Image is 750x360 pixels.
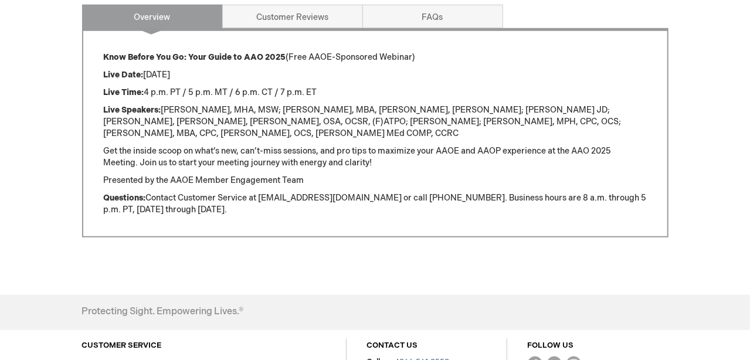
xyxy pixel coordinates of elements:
[104,70,144,80] strong: Live Date:
[528,341,574,350] a: FOLLOW US
[104,104,647,140] p: [PERSON_NAME], MHA, MSW; [PERSON_NAME], MBA, [PERSON_NAME], [PERSON_NAME]; [PERSON_NAME] JD; [PER...
[104,52,286,62] strong: Know Before You Go: Your Guide to AAO 2025
[104,69,647,81] p: [DATE]
[104,52,647,63] p: (Free AAOE-Sponsored Webinar)
[104,145,647,169] p: Get the inside scoop on what’s new, can’t-miss sessions, and pro tips to maximize your AAOE and A...
[367,341,418,350] a: CONTACT US
[104,192,647,216] p: Contact Customer Service at [EMAIL_ADDRESS][DOMAIN_NAME] or call [PHONE_NUMBER]. Business hours a...
[362,5,503,28] a: FAQs
[82,307,244,317] h4: Protecting Sight. Empowering Lives.®
[82,5,223,28] a: Overview
[104,105,161,115] strong: Live Speakers:
[104,87,647,99] p: 4 p.m. PT / 5 p.m. MT / 6 p.m. CT / 7 p.m. ET
[104,87,144,97] strong: Live Time:
[222,5,363,28] a: Customer Reviews
[104,175,647,186] p: Presented by the AAOE Member Engagement Team
[82,341,162,350] a: CUSTOMER SERVICE
[104,193,146,203] strong: Questions:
